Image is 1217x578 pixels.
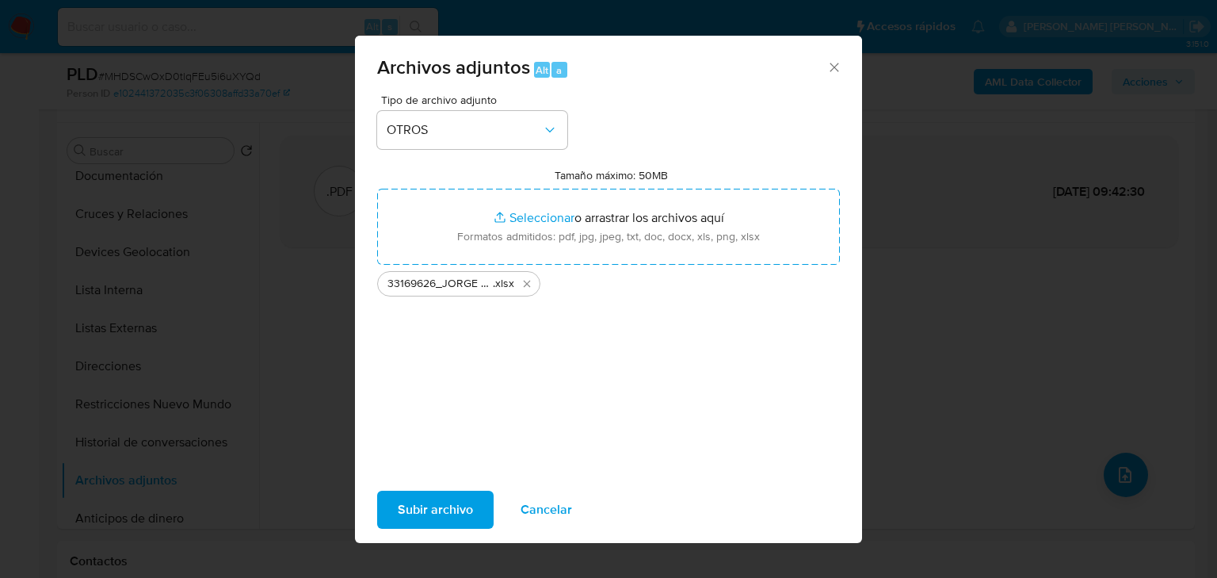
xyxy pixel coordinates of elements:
[377,491,494,529] button: Subir archivo
[536,63,548,78] span: Alt
[398,492,473,527] span: Subir archivo
[377,111,567,149] button: OTROS
[377,53,530,81] span: Archivos adjuntos
[387,122,542,138] span: OTROS
[493,276,514,292] span: .xlsx
[555,168,668,182] label: Tamaño máximo: 50MB
[377,265,840,297] ul: Archivos seleccionados
[517,274,536,293] button: Eliminar 33169626_JORGE MEDELLIN SCHWAB_JUL25.xlsx
[826,59,841,74] button: Cerrar
[381,94,571,105] span: Tipo de archivo adjunto
[500,491,593,529] button: Cancelar
[521,492,572,527] span: Cancelar
[387,276,493,292] span: 33169626_JORGE MEDELLIN SCHWAB_JUL25
[556,63,562,78] span: a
